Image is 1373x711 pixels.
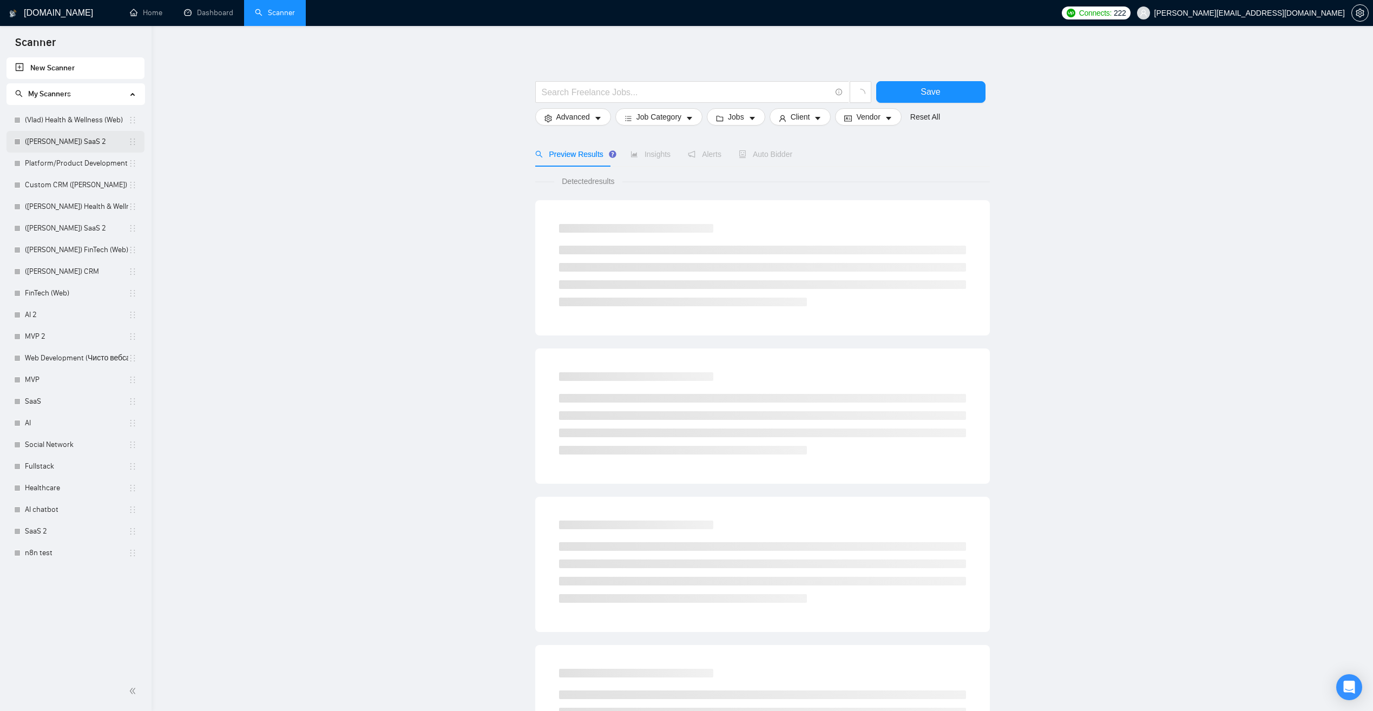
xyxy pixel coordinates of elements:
a: ([PERSON_NAME]) SaaS 2 [25,131,128,153]
li: FinTech (Web) [6,282,144,304]
span: user [779,114,786,122]
span: loading [856,89,865,98]
button: idcardVendorcaret-down [835,108,901,126]
span: holder [128,527,137,536]
span: robot [739,150,746,158]
span: Advanced [556,111,590,123]
a: searchScanner [255,8,295,17]
li: (Tanya) Health & Wellness (Web) [6,196,144,218]
li: Social Network [6,434,144,456]
span: Job Category [636,111,681,123]
span: holder [128,137,137,146]
span: Jobs [728,111,744,123]
span: holder [128,462,137,471]
span: holder [128,289,137,298]
span: holder [128,397,137,406]
li: Fullstack [6,456,144,477]
li: Platform/Product Development (Чисто продкты) [6,153,144,174]
a: SaaS 2 [25,521,128,542]
span: notification [688,150,695,158]
div: Tooltip anchor [608,149,617,159]
span: Scanner [6,35,64,57]
li: AI 2 [6,304,144,326]
a: Custom CRM ([PERSON_NAME]) [25,174,128,196]
li: Custom CRM (Минус Слова) [6,174,144,196]
span: holder [128,202,137,211]
span: double-left [129,686,140,696]
span: Preview Results [535,150,613,159]
span: holder [128,419,137,427]
button: settingAdvancedcaret-down [535,108,611,126]
span: setting [544,114,552,122]
li: (Vlad) SaaS 2 [6,131,144,153]
span: holder [128,267,137,276]
button: userClientcaret-down [770,108,831,126]
li: n8n test [6,542,144,564]
button: setting [1351,4,1369,22]
li: New Scanner [6,57,144,79]
a: dashboardDashboard [184,8,233,17]
a: AI chatbot [25,499,128,521]
a: (Vlad) Health & Wellness (Web) [25,109,128,131]
li: Web Development (Чисто вебсайты) [6,347,144,369]
span: holder [128,246,137,254]
img: upwork-logo.png [1067,9,1075,17]
span: My Scanners [28,89,71,98]
a: ([PERSON_NAME]) CRM [25,261,128,282]
a: Platform/Product Development (Чисто продкты) [25,153,128,174]
span: bars [625,114,632,122]
span: idcard [844,114,852,122]
span: caret-down [594,114,602,122]
span: caret-down [686,114,693,122]
button: barsJob Categorycaret-down [615,108,702,126]
span: user [1140,9,1147,17]
span: holder [128,354,137,363]
a: SaaS [25,391,128,412]
span: Auto Bidder [739,150,792,159]
a: MVP [25,369,128,391]
a: ([PERSON_NAME]) SaaS 2 [25,218,128,239]
a: MVP 2 [25,326,128,347]
span: holder [128,505,137,514]
span: holder [128,159,137,168]
li: AI [6,412,144,434]
span: Insights [630,150,671,159]
span: caret-down [885,114,892,122]
span: area-chart [630,150,638,158]
li: MVP [6,369,144,391]
span: holder [128,116,137,124]
span: search [535,150,543,158]
span: setting [1352,9,1368,17]
a: Social Network [25,434,128,456]
span: caret-down [814,114,822,122]
a: homeHome [130,8,162,17]
a: Fullstack [25,456,128,477]
a: setting [1351,9,1369,17]
input: Search Freelance Jobs... [542,85,831,99]
span: search [15,90,23,97]
span: Save [921,85,940,98]
span: holder [128,376,137,384]
span: holder [128,440,137,449]
li: MVP 2 [6,326,144,347]
a: Healthcare [25,477,128,499]
span: folder [716,114,724,122]
img: logo [9,5,17,22]
span: holder [128,332,137,341]
span: info-circle [836,89,843,96]
a: Reset All [910,111,940,123]
button: folderJobscaret-down [707,108,765,126]
a: ([PERSON_NAME]) FinTech (Web) [25,239,128,261]
a: AI [25,412,128,434]
span: 222 [1114,7,1126,19]
span: holder [128,181,137,189]
button: Save [876,81,986,103]
span: Client [791,111,810,123]
a: n8n test [25,542,128,564]
li: (Vlad) Health & Wellness (Web) [6,109,144,131]
li: (Tanya) SaaS 2 [6,218,144,239]
span: Vendor [856,111,880,123]
a: FinTech (Web) [25,282,128,304]
span: holder [128,224,137,233]
li: SaaS 2 [6,521,144,542]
